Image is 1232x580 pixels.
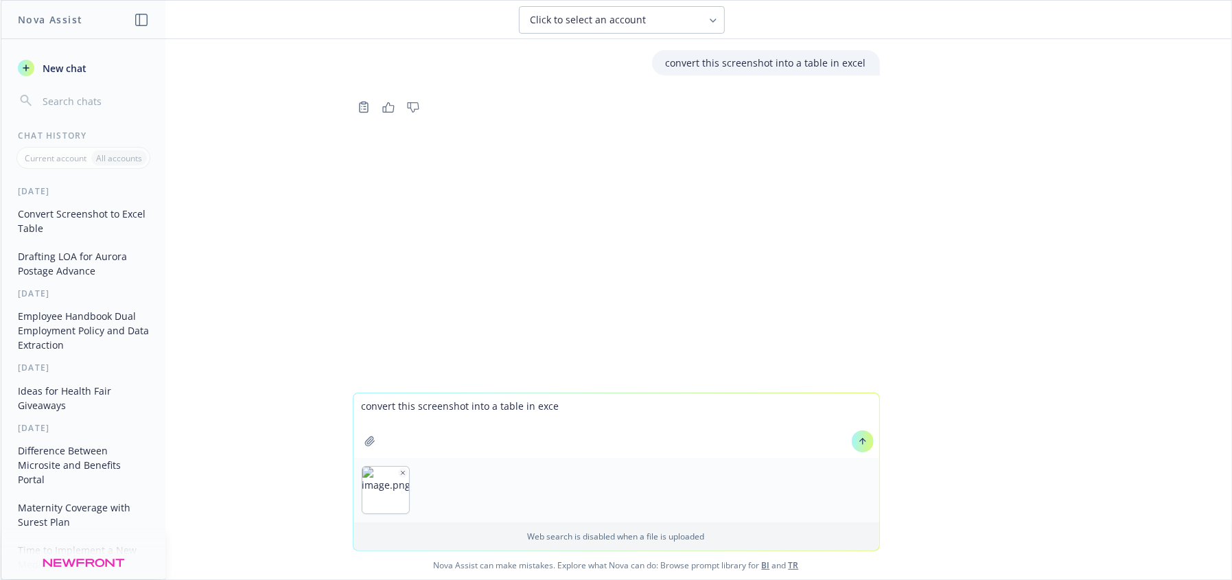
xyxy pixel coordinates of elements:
[789,559,799,571] a: TR
[12,380,154,417] button: Ideas for Health Fair Giveaways
[6,551,1226,579] span: Nova Assist can make mistakes. Explore what Nova can do: Browse prompt library for and
[1,422,165,434] div: [DATE]
[1,185,165,197] div: [DATE]
[12,496,154,533] button: Maternity Coverage with Surest Plan
[353,393,879,458] textarea: convert this screenshot into a table in exc
[358,101,370,113] svg: Copy to clipboard
[666,56,866,70] p: convert this screenshot into a table in excel
[1,288,165,299] div: [DATE]
[531,13,647,27] span: Click to select an account
[1,362,165,373] div: [DATE]
[18,12,82,27] h1: Nova Assist
[25,152,86,164] p: Current account
[519,6,725,34] button: Click to select an account
[12,539,154,576] button: Time to Implement a New Medical Carrier
[96,152,142,164] p: All accounts
[12,56,154,80] button: New chat
[762,559,770,571] a: BI
[402,97,424,117] button: Thumbs down
[362,467,409,513] img: image.png
[12,305,154,356] button: Employee Handbook Dual Employment Policy and Data Extraction
[40,91,149,111] input: Search chats
[12,439,154,491] button: Difference Between Microsite and Benefits Portal
[1,130,165,141] div: Chat History
[40,61,86,76] span: New chat
[12,245,154,282] button: Drafting LOA for Aurora Postage Advance
[12,202,154,240] button: Convert Screenshot to Excel Table
[362,531,871,542] p: Web search is disabled when a file is uploaded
